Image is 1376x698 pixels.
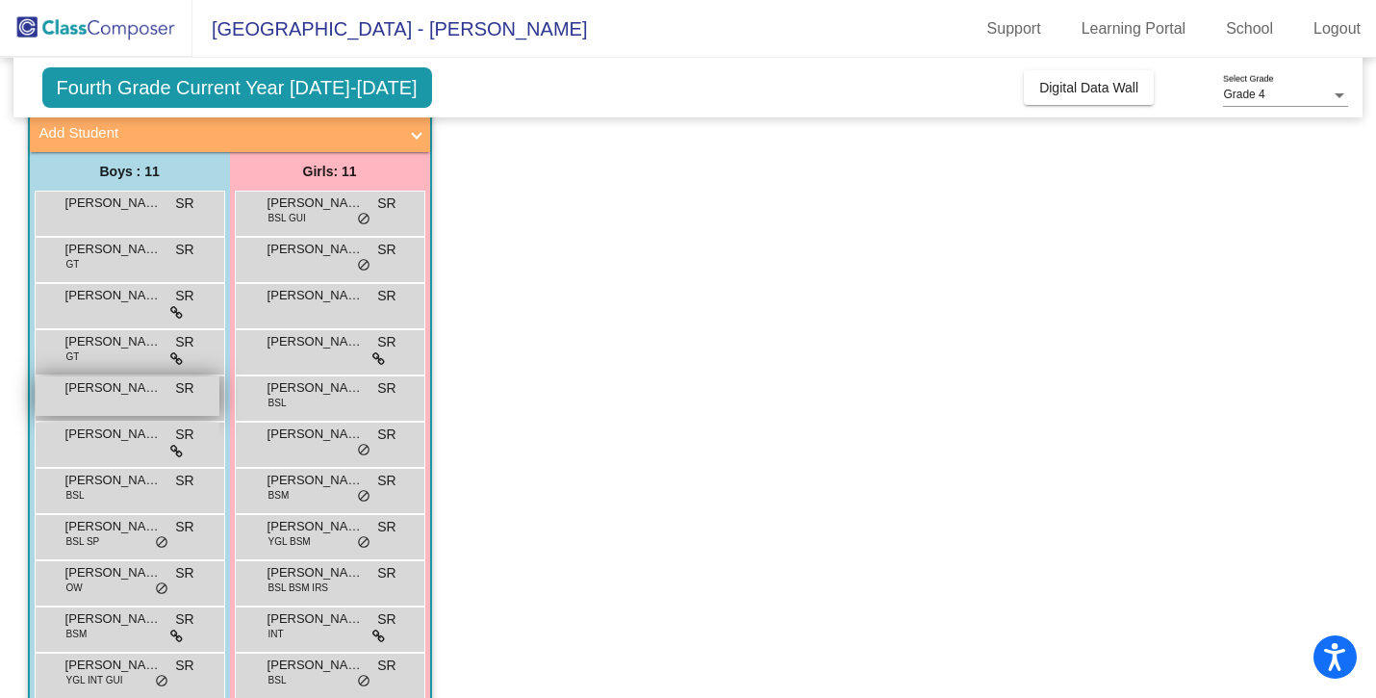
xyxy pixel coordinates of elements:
span: [PERSON_NAME] Del [PERSON_NAME] [65,332,162,351]
span: SR [377,563,395,583]
span: [PERSON_NAME] [268,471,364,490]
a: School [1210,13,1288,44]
span: SR [377,656,395,676]
span: SR [175,656,193,676]
span: OW [66,581,83,595]
span: do_not_disturb_alt [357,258,370,273]
span: [PERSON_NAME] [268,609,364,629]
span: [PERSON_NAME] [65,563,162,582]
span: SR [377,425,395,445]
span: [PERSON_NAME] [268,378,364,398]
span: SR [377,378,395,399]
span: BSL [66,488,85,503]
span: SR [175,563,193,583]
span: YGL INT GUI [66,673,123,687]
span: do_not_disturb_alt [357,443,370,458]
span: do_not_disturb_alt [357,535,370,551]
span: SR [175,240,193,260]
span: SR [175,517,193,537]
span: [PERSON_NAME] [65,378,162,398]
span: [PERSON_NAME] [65,656,162,675]
div: Girls: 11 [230,152,430,191]
span: [PERSON_NAME] [268,425,364,444]
span: SR [175,609,193,630]
span: do_not_disturb_alt [357,212,370,227]
span: [PERSON_NAME] [268,563,364,582]
span: [PERSON_NAME] [268,656,364,675]
span: [PERSON_NAME] [268,194,364,213]
span: SR [175,425,193,445]
span: SR [377,609,395,630]
mat-expansion-panel-header: Add Student [30,114,430,152]
span: do_not_disturb_alt [357,489,370,504]
span: SR [377,517,395,537]
span: SR [377,240,395,260]
span: Digital Data Wall [1039,80,1138,95]
span: INT [268,627,284,641]
span: BSM [268,488,290,503]
span: [PERSON_NAME] [65,425,162,444]
span: [PERSON_NAME] [65,609,162,629]
span: SR [377,471,395,491]
span: SR [175,286,193,306]
button: Digital Data Wall [1024,70,1154,105]
span: [PERSON_NAME] [65,471,162,490]
span: SR [175,332,193,352]
span: BSL SP [66,534,100,549]
span: BSM [66,627,88,641]
a: Learning Portal [1066,13,1202,44]
span: [PERSON_NAME] [65,240,162,259]
span: [PERSON_NAME] [268,286,364,305]
span: SR [377,286,395,306]
span: Grade 4 [1223,88,1264,101]
span: YGL BSM [268,534,311,549]
span: [PERSON_NAME] [268,517,364,536]
span: BSL BSM IRS [268,581,328,595]
div: Boys : 11 [30,152,230,191]
span: BSL [268,396,287,410]
span: [PERSON_NAME] [268,332,364,351]
span: [PERSON_NAME] [268,240,364,259]
span: SR [377,194,395,214]
span: [PERSON_NAME] [65,194,162,213]
span: Fourth Grade Current Year [DATE]-[DATE] [42,67,432,108]
a: Logout [1298,13,1376,44]
span: BSL GUI [268,211,306,225]
span: [GEOGRAPHIC_DATA] - [PERSON_NAME] [192,13,587,44]
mat-panel-title: Add Student [39,122,397,144]
span: SR [175,471,193,491]
span: [PERSON_NAME] [65,286,162,305]
span: do_not_disturb_alt [357,674,370,689]
span: do_not_disturb_alt [155,535,168,551]
span: GT [66,257,80,271]
span: SR [175,378,193,399]
span: SR [377,332,395,352]
a: Support [972,13,1057,44]
span: BSL [268,673,287,687]
span: GT [66,349,80,364]
span: do_not_disturb_alt [155,674,168,689]
span: SR [175,194,193,214]
span: [PERSON_NAME] [65,517,162,536]
span: do_not_disturb_alt [155,582,168,597]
